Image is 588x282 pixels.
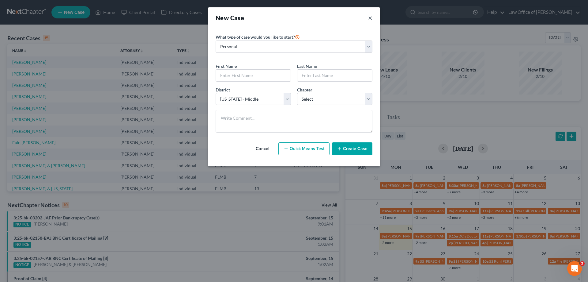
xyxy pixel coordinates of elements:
[278,142,330,155] button: Quick Means Test
[297,64,317,69] span: Last Name
[249,143,276,155] button: Cancel
[216,87,230,92] span: District
[216,14,244,21] strong: New Case
[216,70,291,81] input: Enter First Name
[332,142,372,155] button: Create Case
[216,33,300,41] label: What type of case would you like to start?
[567,261,582,276] iframe: Intercom live chat
[297,70,372,81] input: Enter Last Name
[580,261,585,266] span: 2
[216,64,237,69] span: First Name
[297,87,312,92] span: Chapter
[368,14,372,22] button: ×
